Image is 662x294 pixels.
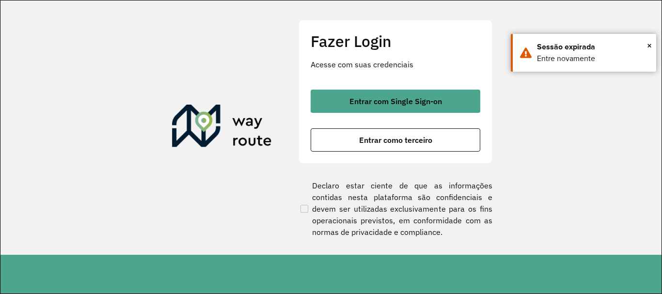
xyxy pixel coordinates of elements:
button: button [311,128,480,152]
button: button [311,90,480,113]
label: Declaro estar ciente de que as informações contidas nesta plataforma são confidenciais e devem se... [299,180,492,238]
span: Entrar como terceiro [359,136,432,144]
button: Close [647,38,652,53]
span: Entrar com Single Sign-on [349,97,442,105]
p: Acesse com suas credenciais [311,59,480,70]
div: Entre novamente [537,53,649,64]
span: × [647,38,652,53]
h2: Fazer Login [311,32,480,50]
div: Sessão expirada [537,41,649,53]
img: Roteirizador AmbevTech [172,105,272,151]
